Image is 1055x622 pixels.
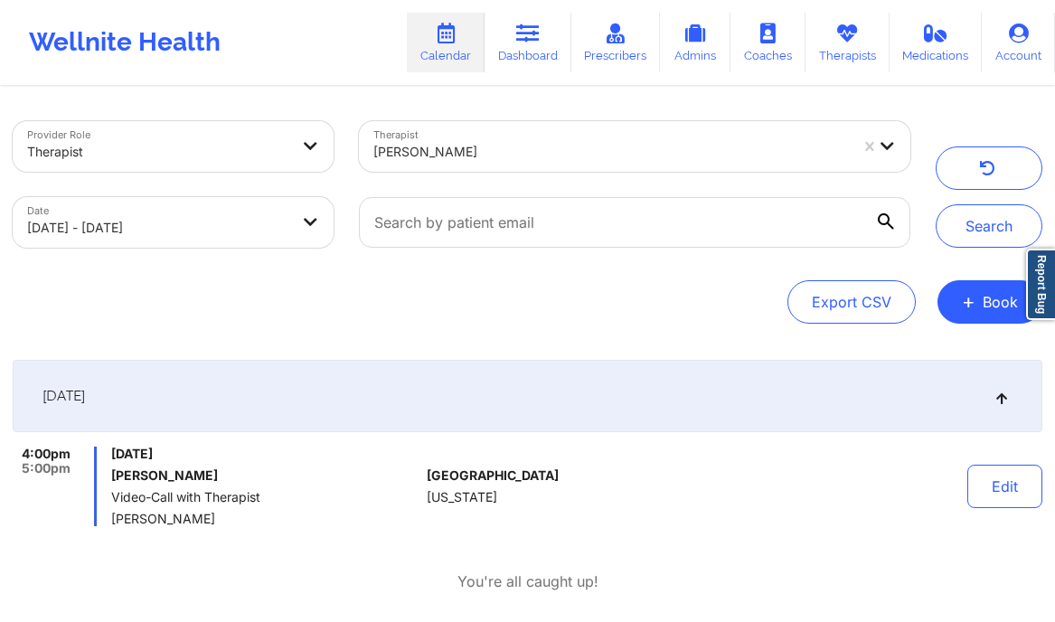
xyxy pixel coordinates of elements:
[890,13,983,72] a: Medications
[730,13,805,72] a: Coaches
[571,13,661,72] a: Prescribers
[485,13,571,72] a: Dashboard
[982,13,1055,72] a: Account
[359,197,910,248] input: Search by patient email
[805,13,890,72] a: Therapists
[42,387,85,405] span: [DATE]
[27,132,288,172] div: Therapist
[427,490,497,504] span: [US_STATE]
[967,465,1042,508] button: Edit
[937,280,1042,324] button: +Book
[427,468,559,483] span: [GEOGRAPHIC_DATA]
[457,571,598,592] p: You're all caught up!
[111,468,419,483] h6: [PERSON_NAME]
[111,447,419,461] span: [DATE]
[936,204,1042,248] button: Search
[962,297,975,306] span: +
[27,208,288,248] div: [DATE] - [DATE]
[787,280,916,324] button: Export CSV
[22,447,71,461] span: 4:00pm
[111,490,419,504] span: Video-Call with Therapist
[111,512,419,526] span: [PERSON_NAME]
[22,461,71,476] span: 5:00pm
[660,13,730,72] a: Admins
[373,132,848,172] div: [PERSON_NAME]
[407,13,485,72] a: Calendar
[1026,249,1055,320] a: Report Bug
